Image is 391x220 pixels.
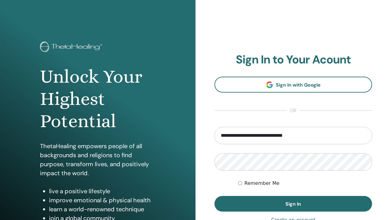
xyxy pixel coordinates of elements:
[49,196,155,205] li: improve emotional & physical health
[287,107,300,114] span: or
[276,82,321,88] span: Sign In with Google
[40,142,155,178] p: ThetaHealing empowers people of all backgrounds and religions to find purpose, transform lives, a...
[238,180,372,187] div: Keep me authenticated indefinitely or until I manually logout
[214,77,372,93] a: Sign In with Google
[285,201,301,207] span: Sign In
[214,196,372,212] button: Sign In
[49,187,155,196] li: live a positive lifestyle
[49,205,155,214] li: learn a world-renowned technique
[40,66,155,133] h1: Unlock Your Highest Potential
[244,180,279,187] label: Remember Me
[214,53,372,67] h2: Sign In to Your Acount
